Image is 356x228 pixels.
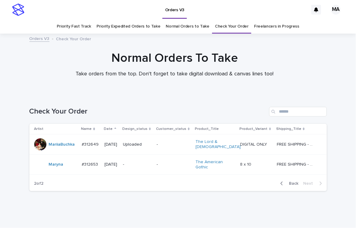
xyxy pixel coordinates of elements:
a: Orders V3 [29,35,49,42]
h1: Normal Orders To Take [26,51,323,65]
p: FREE SHIPPING - preview in 1-2 business days, after your approval delivery will take 5-10 b.d. [277,141,316,147]
p: Design_status [122,126,147,132]
p: Product_Variant [240,126,268,132]
input: Search [269,107,327,117]
p: [DATE] [105,162,118,167]
div: MA [331,5,341,15]
p: - [123,162,152,167]
p: Take orders from the top. Don't forget to take digital download & canvas lines too! [53,71,296,78]
p: FREE SHIPPING - preview in 1-2 business days, after your approval delivery will take 5-10 b.d. [277,161,316,167]
img: stacker-logo-s-only.png [12,4,24,16]
p: DIGITAL ONLY [240,141,269,147]
a: The Lord & [DEMOGRAPHIC_DATA] [196,139,241,150]
a: Check Your Order [215,19,249,34]
a: The American Gothic [196,160,234,170]
a: Priority Fast Track [57,19,91,34]
p: [DATE] [105,142,118,147]
h1: Check Your Order [29,107,267,116]
tr: MariiaBuchka #312649#312649 [DATE]Uploaded-The Lord & [DEMOGRAPHIC_DATA] DIGITAL ONLYDIGITAL ONLY... [29,134,327,155]
p: 2 of 2 [29,176,49,191]
p: - [157,162,191,167]
p: #312649 [82,141,100,147]
a: Maryna [49,162,63,167]
p: Shipping_Title [276,126,301,132]
a: Priority Expedited Orders to Take [97,19,161,34]
button: Next [301,181,327,186]
a: Freelancers in Progress [254,19,299,34]
p: 8 x 10 [240,161,253,167]
p: Check Your Order [56,35,91,42]
p: Date [104,126,113,132]
p: Name [81,126,92,132]
p: Artist [34,126,44,132]
p: Uploaded [123,142,152,147]
p: Product_Title [195,126,219,132]
span: Back [286,181,299,186]
p: Customer_status [156,126,186,132]
p: #312653 [82,161,99,167]
tr: Maryna #312653#312653 [DATE]--The American Gothic 8 x 108 x 10 FREE SHIPPING - preview in 1-2 bus... [29,154,327,175]
p: - [157,142,191,147]
button: Back [276,181,301,186]
a: Normal Orders to Take [166,19,210,34]
a: MariiaBuchka [49,142,75,147]
span: Next [303,181,317,186]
